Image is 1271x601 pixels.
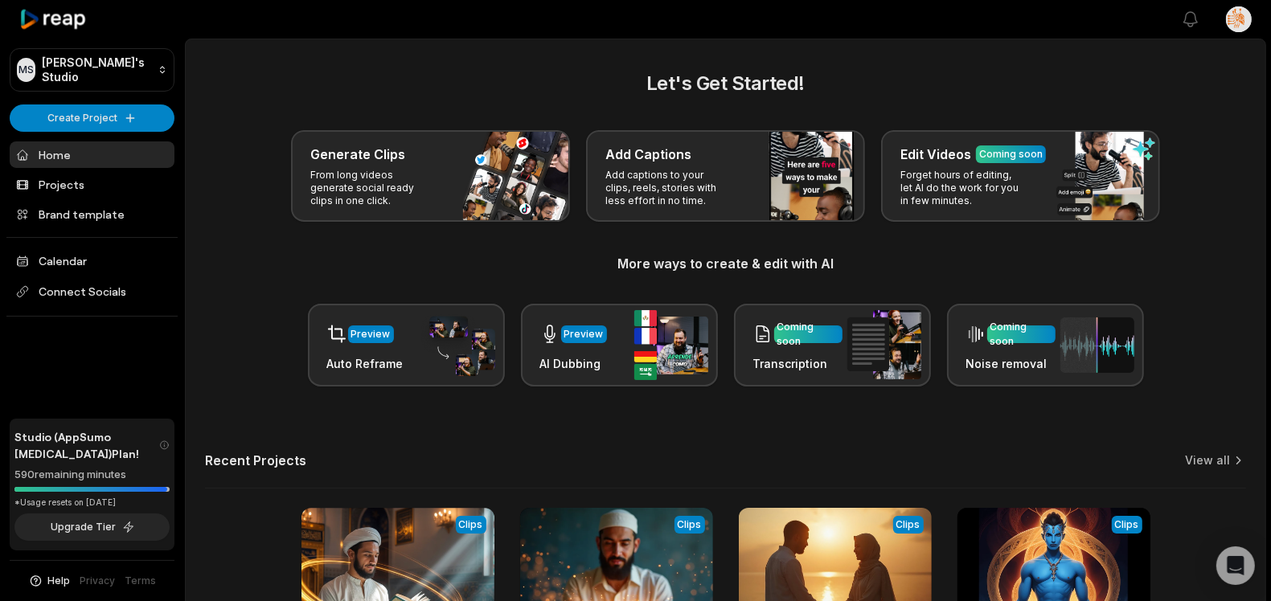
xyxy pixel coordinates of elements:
img: noise_removal.png [1060,317,1134,373]
a: Calendar [10,247,174,274]
img: ai_dubbing.png [634,310,708,380]
a: Privacy [80,574,116,588]
div: Coming soon [990,320,1052,349]
h3: Edit Videos [900,145,971,164]
div: *Usage resets on [DATE] [14,497,170,509]
h3: More ways to create & edit with AI [205,254,1246,273]
span: Help [48,574,71,588]
div: 590 remaining minutes [14,467,170,483]
a: Terms [125,574,157,588]
img: transcription.png [847,310,921,379]
button: Create Project [10,104,174,132]
span: Studio (AppSumo [MEDICAL_DATA]) Plan! [14,428,159,462]
h2: Let's Get Started! [205,69,1246,98]
p: Add captions to your clips, reels, stories with less effort in no time. [605,169,730,207]
button: Upgrade Tier [14,513,170,541]
div: Preview [351,327,391,341]
div: Preview [564,327,604,341]
div: Coming soon [777,320,839,349]
button: Help [28,574,71,588]
h3: Noise removal [966,355,1056,372]
a: Brand template [10,201,174,227]
h3: Add Captions [605,145,691,164]
a: View all [1185,452,1230,468]
h3: Transcription [753,355,843,372]
img: auto_reframe.png [421,314,495,377]
a: Home [10,141,174,168]
p: [PERSON_NAME]'s Studio [42,55,151,84]
h3: AI Dubbing [540,355,607,372]
h3: Auto Reframe [327,355,404,372]
p: From long videos generate social ready clips in one click. [310,169,435,207]
div: Coming soon [979,147,1043,161]
span: Connect Socials [10,277,174,306]
div: Open Intercom Messenger [1216,546,1255,585]
a: Projects [10,171,174,198]
div: MS [17,58,35,82]
h3: Generate Clips [310,145,405,164]
h2: Recent Projects [205,452,306,468]
p: Forget hours of editing, let AI do the work for you in few minutes. [900,169,1025,207]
